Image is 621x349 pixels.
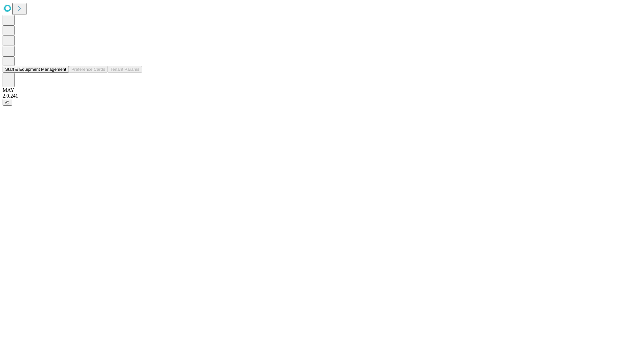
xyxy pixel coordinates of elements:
[5,100,10,105] span: @
[3,93,618,99] div: 2.0.241
[108,66,142,73] button: Tenant Params
[3,99,12,106] button: @
[3,87,618,93] div: MAY
[69,66,108,73] button: Preference Cards
[3,66,69,73] button: Staff & Equipment Management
